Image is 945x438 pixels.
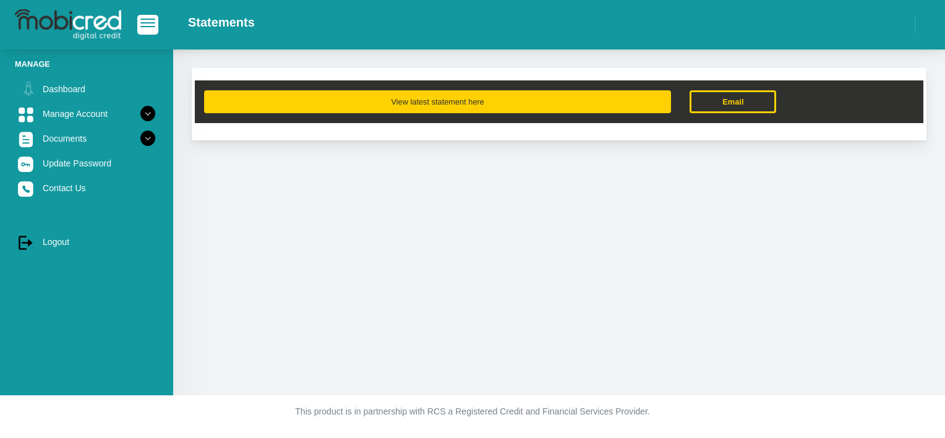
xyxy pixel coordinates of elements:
[15,230,158,254] a: Logout
[15,9,121,40] img: logo-mobicred.svg
[15,58,158,70] li: Manage
[690,90,776,113] a: Email
[15,77,158,101] a: Dashboard
[15,152,158,175] a: Update Password
[15,102,158,126] a: Manage Account
[188,15,255,30] h2: Statements
[15,127,158,150] a: Documents
[129,405,816,418] p: This product is in partnership with RCS a Registered Credit and Financial Services Provider.
[204,90,671,113] button: View latest statement here
[15,176,158,200] a: Contact Us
